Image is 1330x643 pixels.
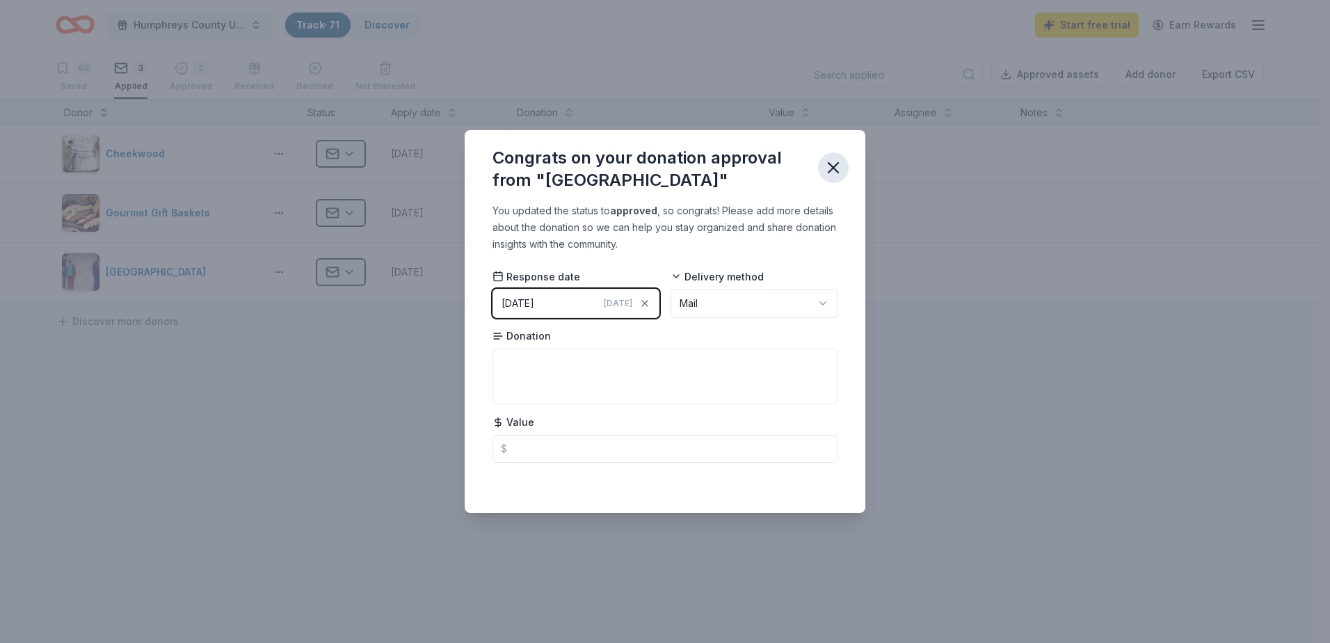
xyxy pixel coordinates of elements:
span: Donation [492,329,551,343]
div: [DATE] [502,295,534,312]
div: You updated the status to , so congrats! Please add more details about the donation so we can hel... [492,203,838,253]
div: Congrats on your donation approval from "[GEOGRAPHIC_DATA]" [492,147,807,191]
span: Value [492,415,534,429]
span: [DATE] [604,298,632,309]
b: approved [610,205,657,216]
span: Response date [492,270,580,284]
span: Delivery method [671,270,764,284]
button: [DATE][DATE] [492,289,659,318]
